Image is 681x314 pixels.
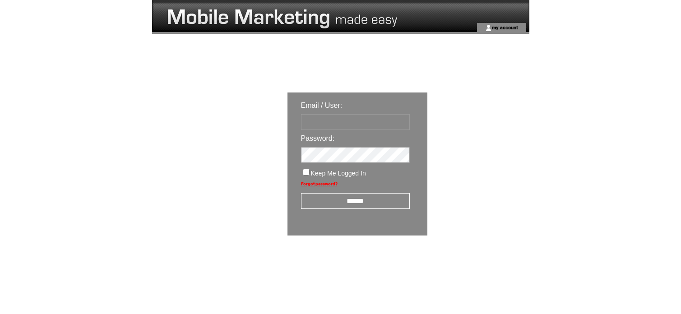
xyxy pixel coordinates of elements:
[485,24,492,32] img: account_icon.gif;jsessionid=067C429CAE1D951E5BA231F79A44D571
[301,102,343,109] span: Email / User:
[301,181,338,186] a: Forgot password?
[454,258,499,269] img: transparent.png;jsessionid=067C429CAE1D951E5BA231F79A44D571
[311,170,366,177] span: Keep Me Logged In
[492,24,518,30] a: my account
[301,134,335,142] span: Password:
